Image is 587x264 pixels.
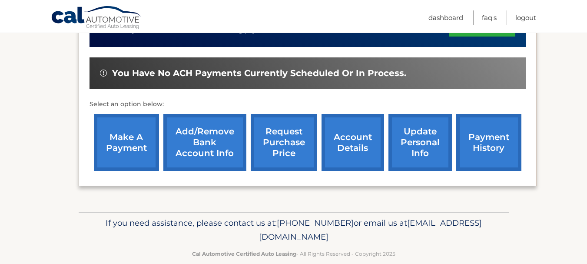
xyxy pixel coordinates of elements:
[100,70,107,77] img: alert-white.svg
[51,6,142,31] a: Cal Automotive
[94,114,159,171] a: make a payment
[277,218,354,228] span: [PHONE_NUMBER]
[163,114,246,171] a: Add/Remove bank account info
[388,114,452,171] a: update personal info
[251,114,317,171] a: request purchase price
[259,218,482,242] span: [EMAIL_ADDRESS][DOMAIN_NAME]
[322,114,384,171] a: account details
[90,99,526,110] p: Select an option below:
[112,68,406,79] span: You have no ACH payments currently scheduled or in process.
[84,216,503,244] p: If you need assistance, please contact us at: or email us at
[84,249,503,258] p: - All Rights Reserved - Copyright 2025
[192,251,296,257] strong: Cal Automotive Certified Auto Leasing
[482,10,497,25] a: FAQ's
[428,10,463,25] a: Dashboard
[515,10,536,25] a: Logout
[456,114,521,171] a: payment history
